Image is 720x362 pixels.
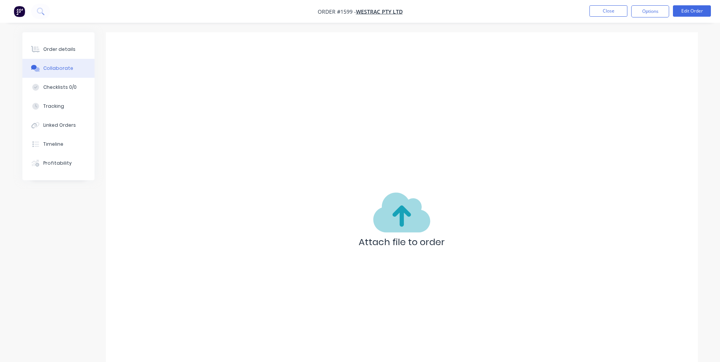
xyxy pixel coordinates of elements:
button: Edit Order [673,5,711,17]
div: Tracking [43,103,64,110]
p: Attach file to order [359,235,445,249]
a: WesTrac Pty Ltd [356,8,403,15]
button: Close [589,5,627,17]
div: Order details [43,46,76,53]
button: Collaborate [22,59,95,78]
div: Collaborate [43,65,73,72]
div: Profitability [43,160,72,167]
button: Order details [22,40,95,59]
button: Timeline [22,135,95,154]
button: Profitability [22,154,95,173]
button: Linked Orders [22,116,95,135]
div: Linked Orders [43,122,76,129]
button: Options [631,5,669,17]
button: Tracking [22,97,95,116]
div: Timeline [43,141,63,148]
span: Order #1599 - [318,8,356,15]
img: Factory [14,6,25,17]
div: Checklists 0/0 [43,84,77,91]
button: Checklists 0/0 [22,78,95,97]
